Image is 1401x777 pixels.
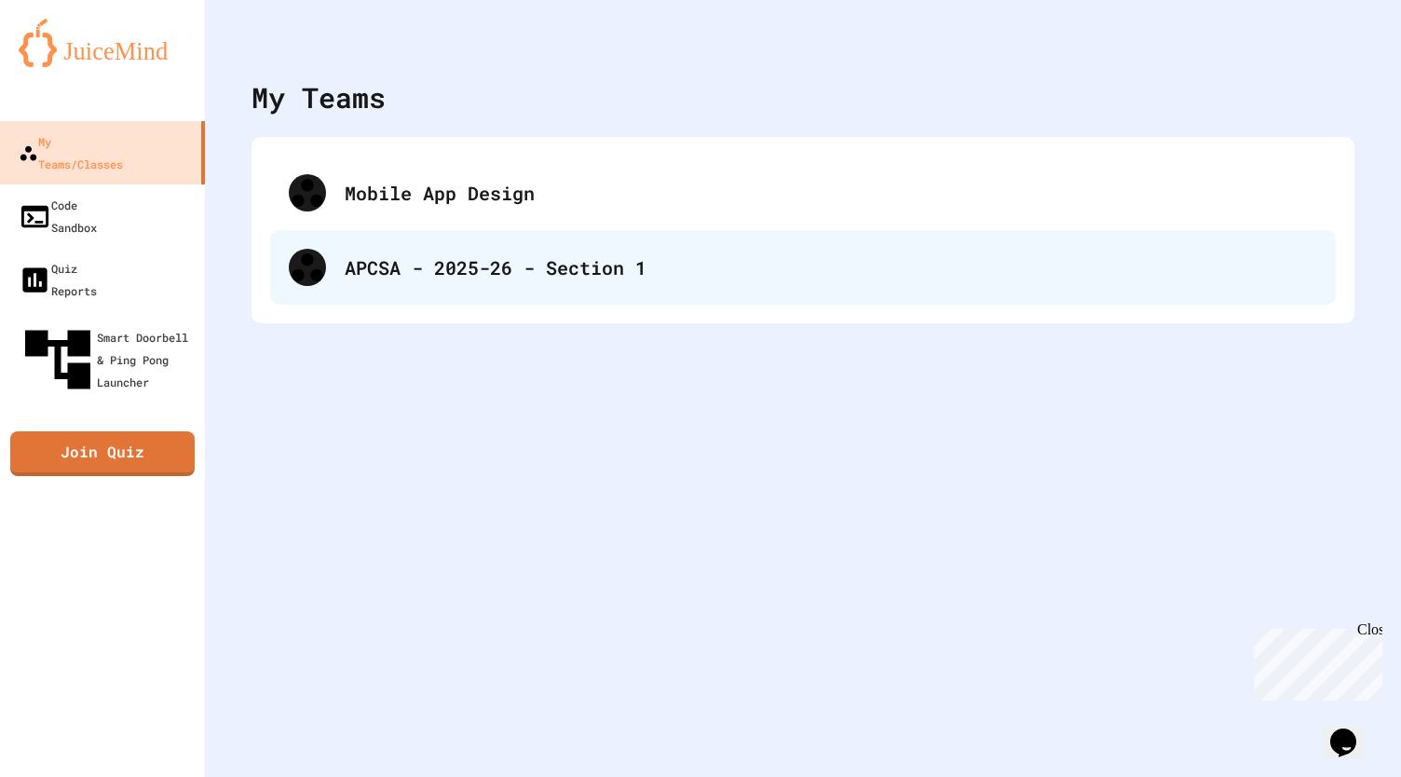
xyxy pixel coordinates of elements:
a: Join Quiz [10,431,195,476]
div: Code Sandbox [19,194,97,239]
div: Mobile App Design [345,179,1317,207]
div: APCSA - 2025-26 - Section 1 [345,253,1317,281]
img: logo-orange.svg [19,19,186,67]
div: My Teams [252,76,386,118]
div: Mobile App Design [270,156,1336,230]
div: Chat with us now!Close [7,7,129,118]
div: APCSA - 2025-26 - Section 1 [270,230,1336,305]
iframe: chat widget [1246,621,1382,701]
div: Smart Doorbell & Ping Pong Launcher [19,320,197,399]
div: Quiz Reports [19,257,97,302]
div: My Teams/Classes [19,130,123,175]
iframe: chat widget [1323,702,1382,758]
